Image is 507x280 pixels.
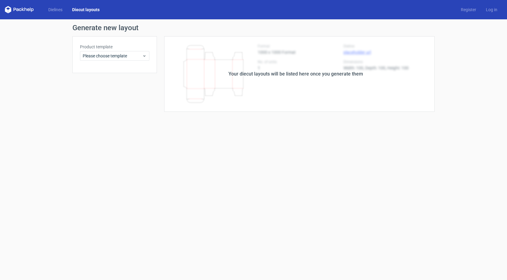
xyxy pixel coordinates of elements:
[72,24,435,31] h1: Generate new layout
[43,7,67,13] a: Dielines
[228,70,363,78] div: Your diecut layouts will be listed here once you generate them
[83,53,142,59] span: Please choose template
[67,7,104,13] a: Diecut layouts
[481,7,502,13] a: Log in
[456,7,481,13] a: Register
[80,44,149,50] label: Product template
